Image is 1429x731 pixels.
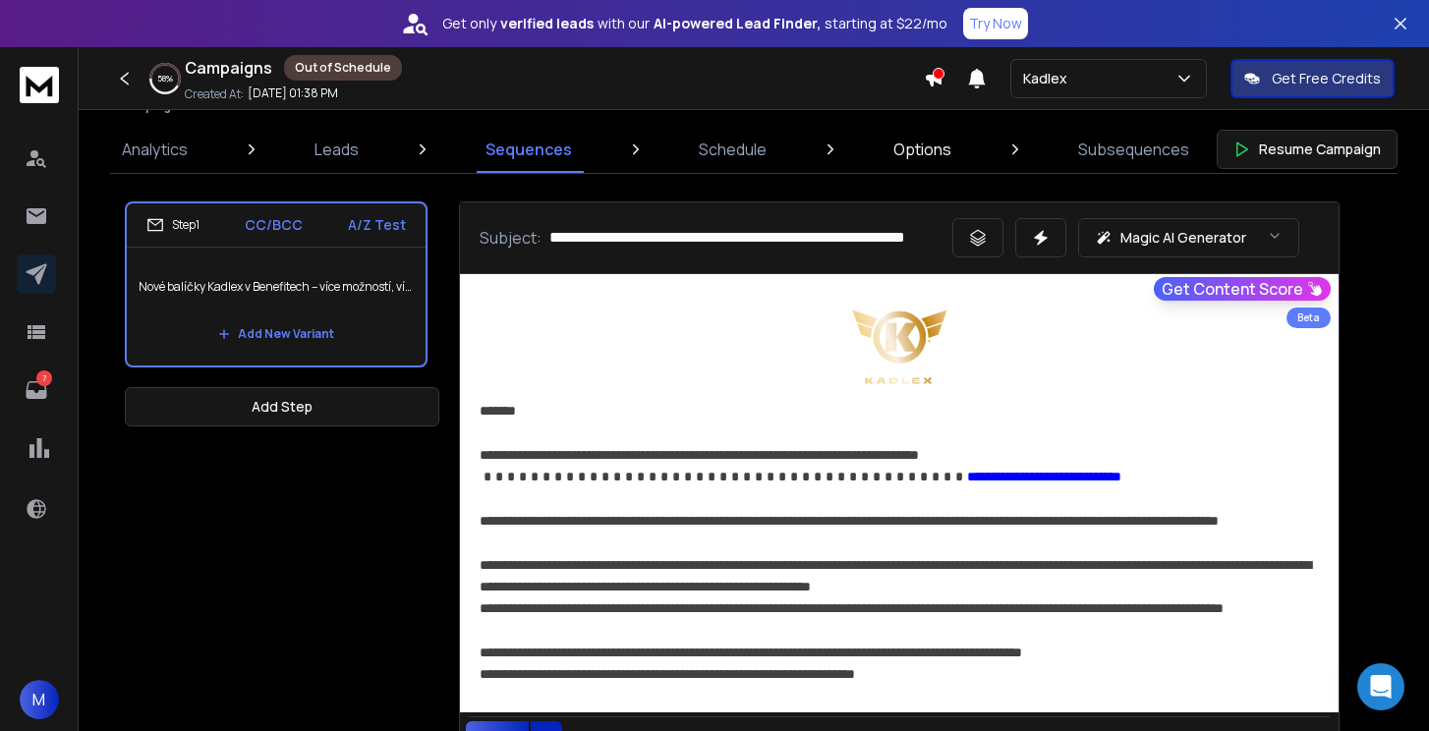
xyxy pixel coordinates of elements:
[36,370,52,386] p: 7
[963,8,1028,39] button: Try Now
[110,126,200,173] a: Analytics
[882,126,963,173] a: Options
[486,138,572,161] p: Sequences
[1286,308,1331,328] div: Beta
[348,215,406,235] p: A/Z Test
[20,680,59,719] button: M
[1357,663,1404,710] div: Open Intercom Messenger
[1154,277,1331,301] button: Get Content Score
[500,14,594,33] strong: verified leads
[122,138,188,161] p: Analytics
[314,138,359,161] p: Leads
[1272,69,1381,88] p: Get Free Credits
[146,216,200,234] div: Step 1
[1078,218,1299,257] button: Magic AI Generator
[1230,59,1395,98] button: Get Free Credits
[474,126,584,173] a: Sequences
[248,85,338,101] p: [DATE] 01:38 PM
[284,55,402,81] div: Out of Schedule
[1217,130,1398,169] button: Resume Campaign
[442,14,947,33] p: Get only with our starting at $22/mo
[185,56,272,80] h1: Campaigns
[303,126,371,173] a: Leads
[202,314,350,354] button: Add New Variant
[245,215,303,235] p: CC/BCC
[139,259,414,314] p: Nové balíčky Kadlex v Benefitech – více možností, více stylu
[17,370,56,410] a: 7
[125,201,428,367] li: Step1CC/BCCA/Z TestNové balíčky Kadlex v Benefitech – více možností, více styluAdd New Variant
[654,14,821,33] strong: AI-powered Lead Finder,
[1066,126,1201,173] a: Subsequences
[1120,228,1246,248] p: Magic AI Generator
[20,67,59,103] img: logo
[480,226,542,250] p: Subject:
[157,73,173,84] p: 58 %
[969,14,1022,33] p: Try Now
[1078,138,1189,161] p: Subsequences
[687,126,778,173] a: Schedule
[125,387,439,426] button: Add Step
[185,86,244,102] p: Created At:
[699,138,767,161] p: Schedule
[893,138,951,161] p: Options
[1023,69,1075,88] p: Kadlex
